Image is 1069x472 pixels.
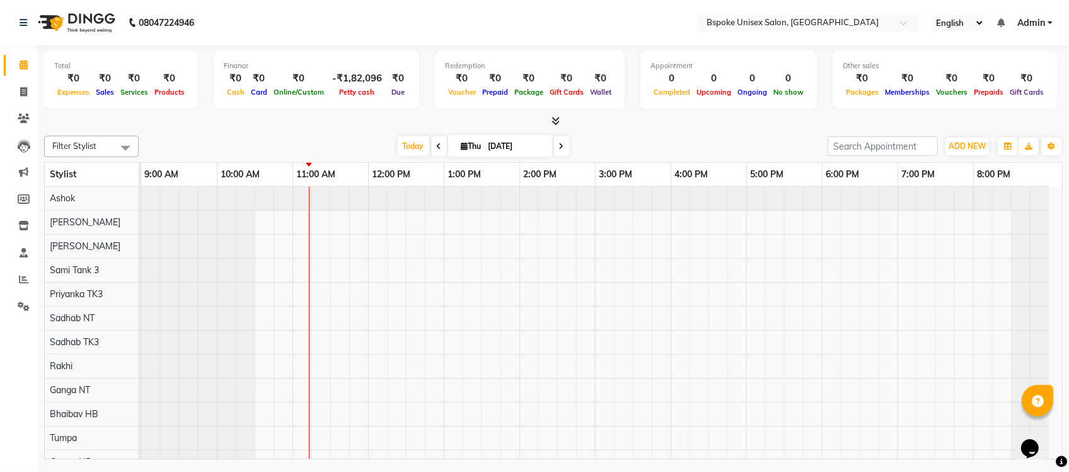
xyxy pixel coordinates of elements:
div: 0 [770,71,807,86]
span: Sadhab NT [50,312,95,324]
span: Online/Custom [270,88,327,97]
a: 4:00 PM [671,165,711,184]
div: ₹0 [971,71,1007,86]
span: Gift Cards [1007,88,1047,97]
span: [PERSON_NAME] [50,216,120,228]
div: ₹0 [387,71,409,86]
div: ₹0 [546,71,587,86]
a: 3:00 PM [596,165,635,184]
span: Prepaid [479,88,511,97]
span: ADD NEW [949,141,986,151]
span: Thu [458,141,485,151]
span: Prepaids [971,88,1007,97]
div: ₹0 [882,71,933,86]
div: ₹0 [445,71,479,86]
div: ₹0 [224,71,248,86]
span: Ashok [50,192,75,204]
div: Appointment [650,61,807,71]
a: 2:00 PM [520,165,560,184]
span: Sadhab TK3 [50,336,99,348]
input: Search Appointment [828,136,938,156]
span: Vouchers [933,88,971,97]
a: 12:00 PM [369,165,413,184]
span: Sami Tank 3 [50,264,99,276]
span: Admin [1017,16,1045,30]
div: ₹0 [151,71,188,86]
a: 8:00 PM [974,165,1014,184]
span: Petty cash [337,88,378,97]
span: Package [511,88,546,97]
span: Ganga NT [50,384,90,396]
a: 1:00 PM [444,165,484,184]
span: Tumpa [50,432,77,444]
span: Products [151,88,188,97]
span: Ongoing [734,88,770,97]
span: Services [117,88,151,97]
span: Bhaibav HB [50,408,98,420]
a: 5:00 PM [747,165,787,184]
a: 9:00 AM [141,165,182,184]
img: logo [32,5,118,40]
span: [PERSON_NAME] [50,240,120,252]
span: Wallet [587,88,615,97]
div: ₹0 [1007,71,1047,86]
a: 10:00 AM [217,165,263,184]
div: ₹0 [248,71,270,86]
div: ₹0 [93,71,117,86]
div: Redemption [445,61,615,71]
span: Voucher [445,88,479,97]
div: 0 [650,71,693,86]
span: Cash [224,88,248,97]
div: Other sales [843,61,1047,71]
span: Filter Stylist [52,141,96,151]
span: Upcoming [693,88,734,97]
span: Rakhi [50,360,72,372]
div: ₹0 [587,71,615,86]
div: 0 [693,71,734,86]
button: ADD NEW [945,138,989,155]
span: Ganga HB [50,456,92,468]
div: Total [54,61,188,71]
div: ₹0 [843,71,882,86]
iframe: chat widget [1016,422,1056,459]
span: Sales [93,88,117,97]
span: Gift Cards [546,88,587,97]
div: ₹0 [933,71,971,86]
span: Completed [650,88,693,97]
div: ₹0 [117,71,151,86]
span: No show [770,88,807,97]
div: ₹0 [479,71,511,86]
span: Expenses [54,88,93,97]
div: 0 [734,71,770,86]
div: ₹0 [270,71,327,86]
span: Priyanka TK3 [50,288,103,300]
span: Stylist [50,168,76,180]
div: -₹1,82,096 [327,71,387,86]
div: ₹0 [511,71,546,86]
input: 2025-09-04 [485,137,548,156]
span: Due [388,88,408,97]
a: 6:00 PM [823,165,862,184]
a: 11:00 AM [293,165,338,184]
div: Finance [224,61,409,71]
span: Packages [843,88,882,97]
span: Memberships [882,88,933,97]
a: 7:00 PM [898,165,938,184]
div: ₹0 [54,71,93,86]
span: Today [398,136,429,156]
span: Card [248,88,270,97]
b: 08047224946 [139,5,194,40]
